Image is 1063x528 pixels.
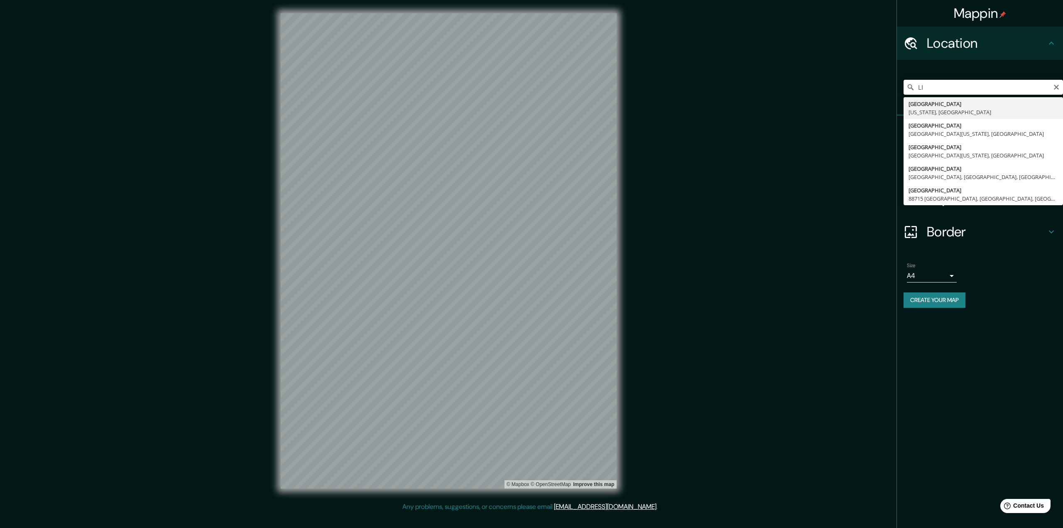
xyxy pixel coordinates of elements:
[897,182,1063,215] div: Layout
[909,108,1058,116] div: [US_STATE], [GEOGRAPHIC_DATA]
[897,215,1063,248] div: Border
[909,194,1058,203] div: 88715 [GEOGRAPHIC_DATA], [GEOGRAPHIC_DATA], [GEOGRAPHIC_DATA]
[281,13,617,489] canvas: Map
[659,502,661,512] div: .
[573,481,614,487] a: Map feedback
[927,190,1046,207] h4: Layout
[897,149,1063,182] div: Style
[531,481,571,487] a: OpenStreetMap
[927,35,1046,52] h4: Location
[909,151,1058,160] div: [GEOGRAPHIC_DATA][US_STATE], [GEOGRAPHIC_DATA]
[927,223,1046,240] h4: Border
[999,11,1006,18] img: pin-icon.png
[554,502,656,511] a: [EMAIL_ADDRESS][DOMAIN_NAME]
[904,80,1063,95] input: Pick your city or area
[989,496,1054,519] iframe: Help widget launcher
[507,481,529,487] a: Mapbox
[907,269,957,282] div: A4
[909,186,1058,194] div: [GEOGRAPHIC_DATA]
[909,173,1058,181] div: [GEOGRAPHIC_DATA], [GEOGRAPHIC_DATA], [GEOGRAPHIC_DATA]
[909,143,1058,151] div: [GEOGRAPHIC_DATA]
[909,165,1058,173] div: [GEOGRAPHIC_DATA]
[897,27,1063,60] div: Location
[402,502,658,512] p: Any problems, suggestions, or concerns please email .
[909,130,1058,138] div: [GEOGRAPHIC_DATA][US_STATE], [GEOGRAPHIC_DATA]
[954,5,1007,22] h4: Mappin
[909,121,1058,130] div: [GEOGRAPHIC_DATA]
[904,292,965,308] button: Create your map
[897,115,1063,149] div: Pins
[907,262,916,269] label: Size
[909,100,1058,108] div: [GEOGRAPHIC_DATA]
[1053,83,1060,91] button: Clear
[658,502,659,512] div: .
